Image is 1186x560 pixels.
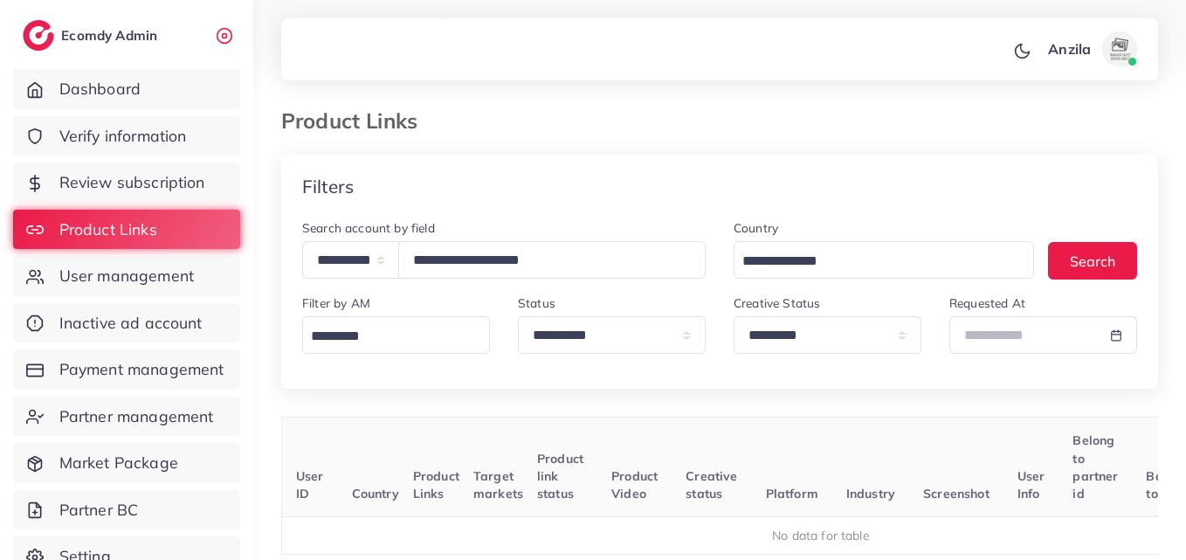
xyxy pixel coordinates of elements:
span: Product Links [59,218,157,241]
label: Status [518,294,555,312]
p: Anzila [1048,38,1091,59]
a: Partner BC [13,490,240,530]
a: Review subscription [13,162,240,203]
span: Inactive ad account [59,312,203,335]
label: Requested At [949,294,1025,312]
span: Platform [766,486,818,501]
a: Verify information [13,116,240,156]
span: Belong to partner id [1072,432,1118,501]
span: Creative status [686,468,737,501]
label: Search account by field [302,219,435,237]
span: Product Links [413,468,459,501]
label: Creative Status [734,294,820,312]
span: Partner management [59,405,214,428]
a: Anzilaavatar [1038,31,1144,66]
a: Product Links [13,210,240,250]
span: User management [59,265,194,287]
span: Review subscription [59,171,205,194]
span: Screenshot [923,486,989,501]
div: Search for option [734,241,1034,279]
a: Dashboard [13,69,240,109]
input: Search for option [305,323,479,350]
span: Target markets [473,468,523,501]
span: Product link status [537,451,583,502]
span: Payment management [59,358,224,381]
span: User ID [296,468,324,501]
label: Country [734,219,778,237]
a: Market Package [13,443,240,483]
span: Dashboard [59,78,141,100]
span: User Info [1017,468,1045,501]
span: Product Video [611,468,658,501]
a: Partner management [13,397,240,437]
span: Partner BC [59,499,139,522]
label: Filter by AM [302,294,370,312]
img: avatar [1102,31,1137,66]
span: Country [352,486,399,501]
span: Verify information [59,125,187,148]
a: Inactive ad account [13,303,240,343]
h3: Product Links [281,108,431,134]
a: Payment management [13,349,240,390]
h2: Ecomdy Admin [61,27,162,44]
span: Market Package [59,452,178,474]
div: Search for option [302,316,490,354]
img: logo [23,20,54,51]
h4: Filters [302,176,354,197]
a: logoEcomdy Admin [23,20,162,51]
a: User management [13,256,240,296]
input: Search for option [736,248,1011,275]
button: Search [1048,242,1137,280]
span: Industry [846,486,895,501]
